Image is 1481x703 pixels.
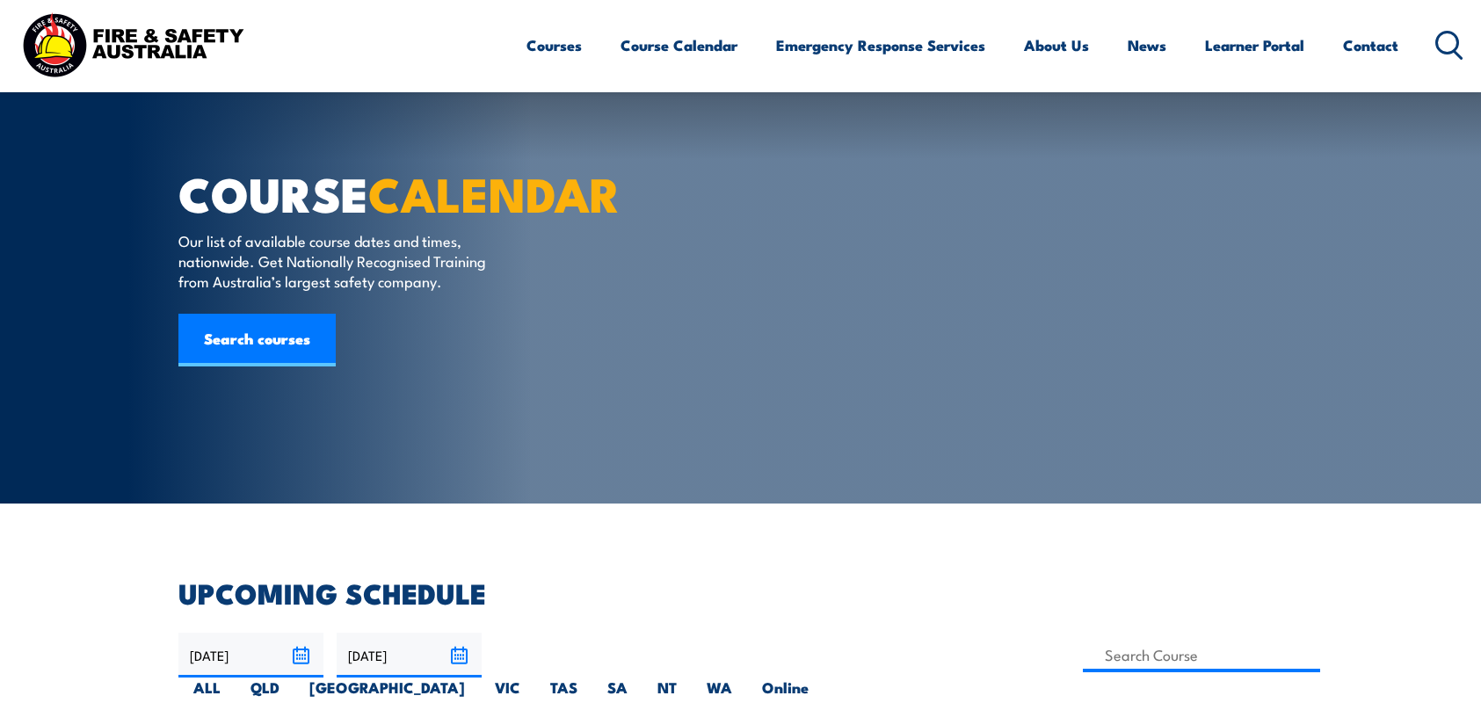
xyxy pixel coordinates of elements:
[178,172,613,214] h1: COURSE
[776,22,985,69] a: Emergency Response Services
[1205,22,1304,69] a: Learner Portal
[178,314,336,366] a: Search courses
[621,22,737,69] a: Course Calendar
[1024,22,1089,69] a: About Us
[178,633,323,678] input: From date
[178,230,499,292] p: Our list of available course dates and times, nationwide. Get Nationally Recognised Training from...
[1128,22,1166,69] a: News
[526,22,582,69] a: Courses
[178,580,1303,605] h2: UPCOMING SCHEDULE
[1343,22,1398,69] a: Contact
[1083,638,1321,672] input: Search Course
[368,156,621,228] strong: CALENDAR
[337,633,482,678] input: To date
